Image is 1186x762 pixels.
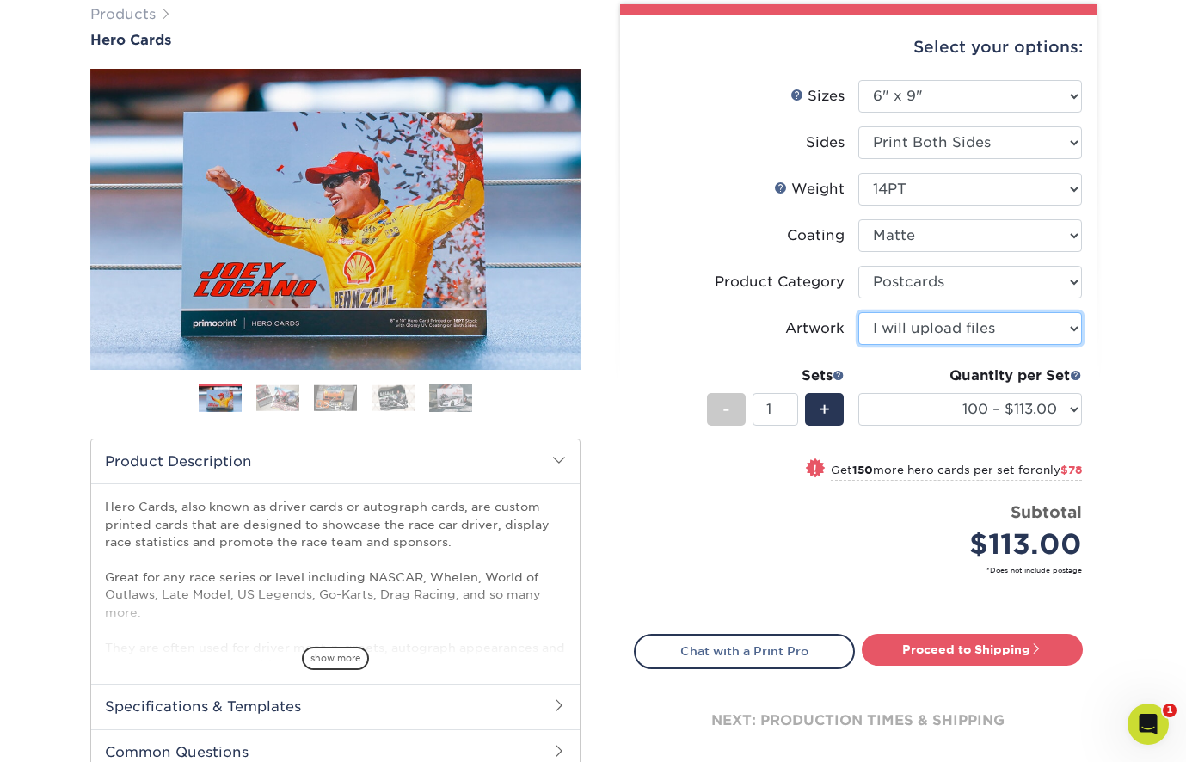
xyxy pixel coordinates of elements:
img: Hero Cards 01 [199,385,242,413]
div: Sizes [790,86,845,107]
iframe: Intercom live chat [1128,704,1169,745]
img: Hero Cards 05 [429,383,472,413]
div: $113.00 [871,524,1082,565]
img: Hero Cards 01 [90,65,581,373]
img: Hero Cards 03 [314,384,357,411]
span: - [722,396,730,422]
span: + [819,396,830,422]
span: only [1035,464,1082,476]
div: Product Category [715,272,845,292]
a: Chat with a Print Pro [634,634,855,668]
strong: 150 [852,464,873,476]
div: Select your options: [634,15,1083,80]
div: Sets [707,366,845,386]
span: $78 [1060,464,1082,476]
h2: Specifications & Templates [91,684,580,728]
div: Weight [774,179,845,200]
span: 1 [1163,704,1177,717]
div: Quantity per Set [858,366,1082,386]
img: Hero Cards 02 [256,384,299,411]
a: Products [90,6,156,22]
span: show more [302,647,369,670]
strong: Subtotal [1011,502,1082,521]
div: Artwork [785,318,845,339]
h2: Product Description [91,439,580,483]
div: Sides [806,132,845,153]
a: Proceed to Shipping [862,634,1083,665]
small: Get more hero cards per set for [831,464,1082,481]
div: Coating [787,225,845,246]
small: *Does not include postage [648,565,1082,575]
span: ! [813,460,817,478]
img: Hero Cards 04 [372,384,415,411]
a: Hero Cards [90,32,581,48]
